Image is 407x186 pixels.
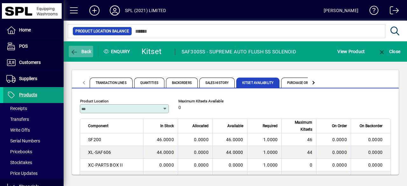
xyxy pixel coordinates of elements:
[178,171,212,184] td: 0.0000
[143,133,178,146] td: 46.0000
[75,28,129,34] span: Product Location Balance
[6,117,29,122] span: Transfers
[70,49,92,54] span: Back
[247,146,282,159] td: 1.0000
[3,22,64,38] a: Home
[281,171,316,184] td: 4
[336,46,366,57] button: View Product
[351,171,390,184] td: 0.0000
[99,46,137,57] div: Enquiry
[281,78,322,88] span: Purchase Orders
[212,146,247,159] td: 44.0000
[125,5,166,16] div: SPL (2021) LIMITED
[6,160,32,165] span: Stocktakes
[385,1,399,22] a: Logout
[19,60,41,65] span: Customers
[316,133,351,146] td: 0.0000
[337,46,365,57] span: View Product
[80,133,143,146] td: SF200
[141,46,169,57] div: Kitset
[178,133,212,146] td: 0.0000
[192,122,209,129] span: Allocated
[3,146,64,157] a: Pricebooks
[227,122,243,129] span: Available
[19,76,37,81] span: Suppliers
[143,159,178,171] td: 0.0000
[80,159,143,171] td: XC-PARTS BOX II
[281,133,316,146] td: 46
[160,122,174,129] span: In Stock
[281,159,316,171] td: 0
[281,146,316,159] td: 44
[182,47,296,57] div: SAF300SS - SUPREME AUTO FLUSH SS SOLENOID
[6,138,40,143] span: Serial Numbers
[212,159,247,171] td: 0.0000
[371,46,407,57] app-page-header-button: Close enquiry
[6,149,32,154] span: Pricebooks
[316,146,351,159] td: 0.0000
[332,122,347,129] span: On Order
[378,49,400,54] span: Close
[3,125,64,135] a: Write Offs
[3,157,64,168] a: Stocktakes
[178,105,181,110] span: 0
[166,78,198,88] span: Backorders
[178,99,224,103] span: Maximum kitsets available
[263,122,278,129] span: Required
[134,78,164,88] span: Quantities
[351,146,390,159] td: 0.0000
[19,44,28,49] span: POS
[351,133,390,146] td: 0.0000
[247,171,282,184] td: 1.0000
[19,27,31,32] span: Home
[3,55,64,71] a: Customers
[376,46,402,57] button: Close
[80,171,143,184] td: SAF305SS
[80,99,108,103] mat-label: Product Location
[199,78,235,88] span: Sales History
[3,38,64,54] a: POS
[316,171,351,184] td: 0.0000
[80,146,143,159] td: XL-SAF606
[105,5,125,16] button: Profile
[247,159,282,171] td: 1.0000
[3,114,64,125] a: Transfers
[178,146,212,159] td: 0.0000
[247,133,282,146] td: 1.0000
[178,159,212,171] td: 0.0000
[351,159,390,171] td: 0.0000
[19,92,37,97] span: Products
[6,106,27,111] span: Receipts
[88,122,108,129] span: Component
[286,119,312,133] span: Maximum Kitsets
[143,171,178,184] td: 4.0000
[6,127,30,133] span: Write Offs
[236,78,279,88] span: Kitset Availability
[365,1,379,22] a: Knowledge Base
[212,171,247,184] td: 4.0000
[3,135,64,146] a: Serial Numbers
[3,103,64,114] a: Receipts
[3,168,64,179] a: Price Updates
[64,46,99,57] app-page-header-button: Back
[84,5,105,16] button: Add
[316,159,351,171] td: 0.0000
[69,46,93,57] button: Back
[360,122,383,129] span: On Backorder
[143,146,178,159] td: 44.0000
[212,133,247,146] td: 46.0000
[3,71,64,87] a: Suppliers
[90,78,133,88] span: Transaction Lines
[6,171,38,176] span: Price Updates
[324,5,358,16] div: [PERSON_NAME]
